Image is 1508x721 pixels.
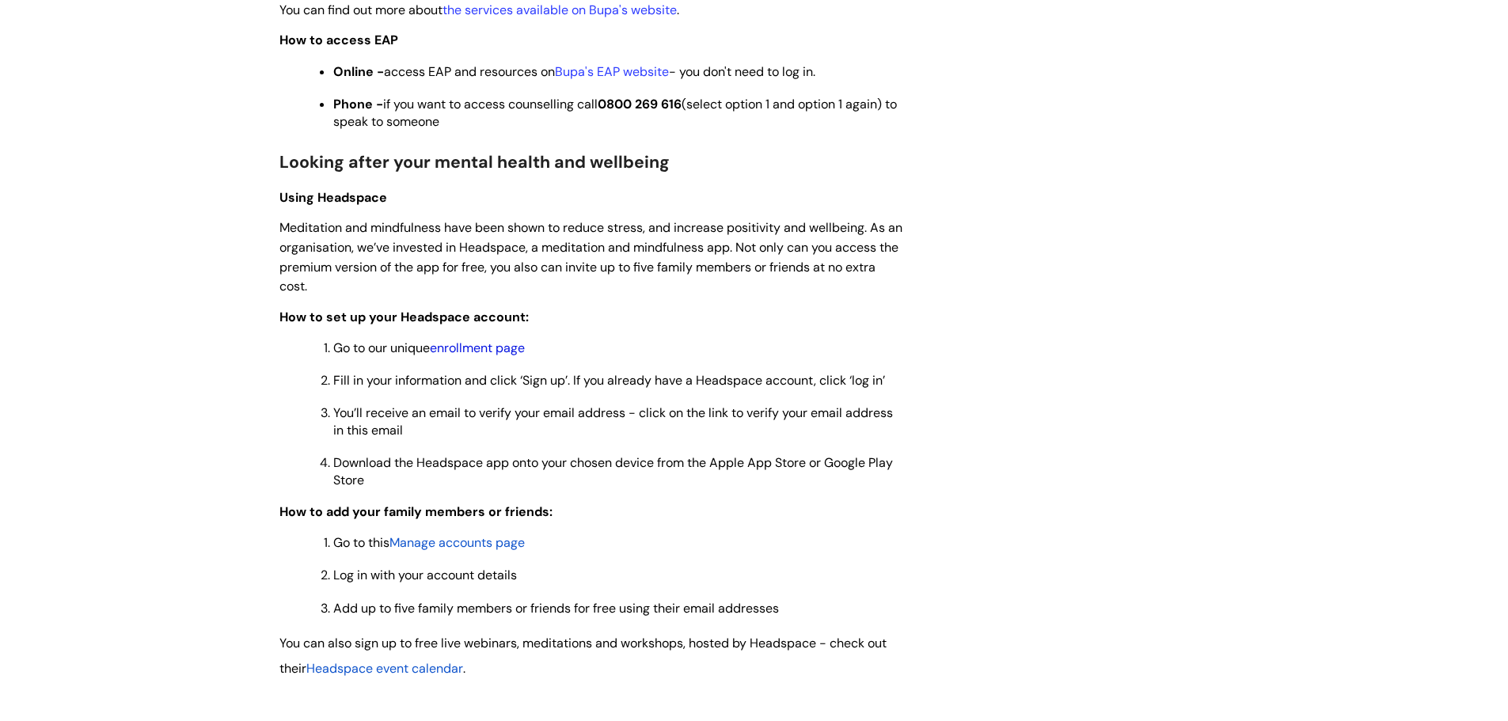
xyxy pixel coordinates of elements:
span: Go to this [333,534,389,551]
span: You can also sign up to free live webinars, meditations and workshops, hosted by Headspace - chec... [279,635,887,677]
span: access EAP and resources on - you don't need to log in. [333,63,815,80]
a: Bupa's EAP website [555,63,669,80]
a: Manage accounts page [389,534,525,551]
span: Go to our unique [333,340,525,356]
a: Headspace event calendar [306,658,463,677]
strong: Online - [333,63,384,80]
a: the services available on Bupa's website [443,2,677,18]
span: How to set up your Headspace account: [279,309,529,325]
span: Download the Headspace app onto your chosen device from the Apple App Store or Google Play Store [333,454,893,488]
strong: How to access EAP [279,32,398,48]
a: enrollment page [430,340,525,356]
span: Meditation and mindfulness have been shown to reduce stress, and increase positivity and wellbein... [279,219,902,294]
span: if you want to access counselling call (select option 1 and option 1 again) to speak to someone [333,96,897,130]
span: You can find out more about . [279,2,679,18]
strong: Phone - [333,96,383,112]
strong: 0800 269 616 [598,96,682,112]
span: You’ll receive an email to verify your email address - click on the link to verify your email add... [333,404,893,438]
span: Log in with your account details [333,567,517,583]
span: Looking after your mental health and wellbeing [279,151,670,173]
span: How to add your family members or friends: [279,503,553,520]
span: . [463,660,465,677]
span: Using Headspace [279,189,387,206]
span: Headspace event calendar [306,660,463,677]
span: Fill in your information and click ‘Sign up’. If you already have a Headspace account, click ‘log... [333,372,885,389]
span: Add up to five family members or friends for free using their email addresses [333,600,779,617]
